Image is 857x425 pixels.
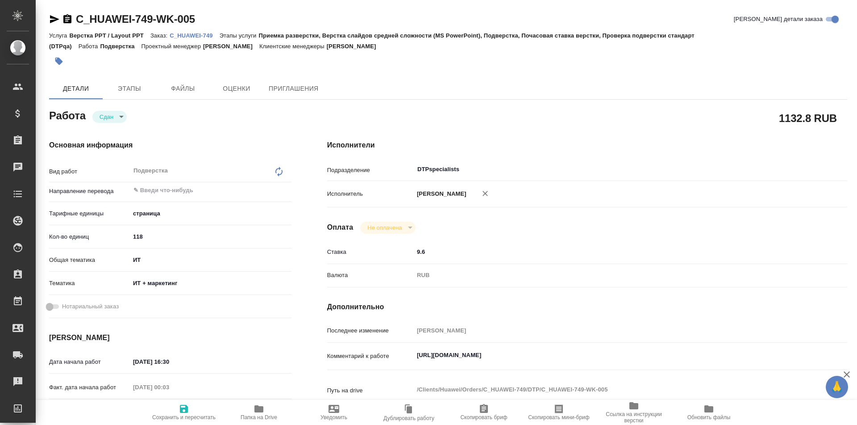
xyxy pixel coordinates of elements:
[521,400,596,425] button: Скопировать мини-бриф
[49,383,130,392] p: Факт. дата начала работ
[49,32,69,39] p: Услуга
[327,271,414,280] p: Валюта
[54,83,97,94] span: Детали
[49,358,130,366] p: Дата начала работ
[162,83,204,94] span: Файлы
[108,83,151,94] span: Этапы
[49,232,130,241] p: Кол-во единиц
[327,222,354,233] h4: Оплата
[799,168,801,170] button: Open
[76,13,195,25] a: C_HUAWEI-749-WK-005
[130,276,291,291] div: ИТ + маркетинг
[141,43,203,50] p: Проектный менеджер
[49,51,69,71] button: Добавить тэг
[414,324,804,337] input: Пустое поле
[49,209,130,218] p: Тарифные единицы
[779,110,837,126] h2: 1132.8 RUB
[241,414,277,421] span: Папка на Drive
[130,381,208,394] input: Пустое поле
[69,32,150,39] p: Верстка PPT / Layout PPT
[269,83,319,94] span: Приглашения
[475,184,495,203] button: Удалить исполнителя
[460,414,507,421] span: Скопировать бриф
[49,279,130,288] p: Тематика
[49,167,130,176] p: Вид работ
[152,414,216,421] span: Сохранить и пересчитать
[170,32,219,39] p: C_HUAWEI-749
[371,400,446,425] button: Дублировать работу
[133,185,259,196] input: ✎ Введи что-нибудь
[79,43,100,50] p: Работа
[383,415,434,421] span: Дублировать работу
[327,302,847,312] h4: Дополнительно
[327,386,414,395] p: Путь на drive
[130,252,291,268] div: ИТ
[97,113,116,121] button: Сдан
[327,326,414,335] p: Последнее изменение
[170,31,219,39] a: C_HUAWEI-749
[259,43,327,50] p: Клиентские менеджеры
[296,400,371,425] button: Уведомить
[49,32,695,50] p: Приемка разверстки, Верстка слайдов средней сложности (MS PowerPoint), Подверстка, Почасовая став...
[528,414,589,421] span: Скопировать мини-бриф
[414,268,804,283] div: RUB
[596,400,671,425] button: Ссылка на инструкции верстки
[150,32,170,39] p: Заказ:
[62,302,119,311] span: Нотариальный заказ
[49,107,86,123] h2: Работа
[365,224,404,231] button: Не оплачена
[829,378,845,396] span: 🙏
[215,83,258,94] span: Оценки
[49,140,291,151] h4: Основная информация
[62,14,73,25] button: Скопировать ссылку
[327,43,383,50] p: [PERSON_NAME]
[49,14,60,25] button: Скопировать ссылку для ЯМессенджера
[92,111,127,123] div: Сдан
[687,414,731,421] span: Обновить файлы
[327,352,414,361] p: Комментарий к работе
[49,332,291,343] h4: [PERSON_NAME]
[327,189,414,198] p: Исполнитель
[414,348,804,363] textarea: [URL][DOMAIN_NAME]
[130,206,291,221] div: страница
[602,411,666,424] span: Ссылка на инструкции верстки
[671,400,746,425] button: Обновить файлы
[734,15,823,24] span: [PERSON_NAME] детали заказа
[320,414,347,421] span: Уведомить
[360,222,415,234] div: Сдан
[146,400,221,425] button: Сохранить и пересчитать
[221,400,296,425] button: Папка на Drive
[287,189,288,191] button: Open
[327,248,414,257] p: Ставка
[826,376,848,398] button: 🙏
[49,256,130,265] p: Общая тематика
[49,187,130,196] p: Направление перевода
[130,355,208,368] input: ✎ Введи что-нибудь
[327,140,847,151] h4: Исполнители
[414,382,804,397] textarea: /Clients/Huawei/Orders/C_HUAWEI-749/DTP/C_HUAWEI-749-WK-005
[100,43,141,50] p: Подверстка
[327,166,414,175] p: Подразделение
[446,400,521,425] button: Скопировать бриф
[414,245,804,258] input: ✎ Введи что-нибудь
[203,43,259,50] p: [PERSON_NAME]
[220,32,259,39] p: Этапы услуги
[130,230,291,243] input: ✎ Введи что-нибудь
[414,189,466,198] p: [PERSON_NAME]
